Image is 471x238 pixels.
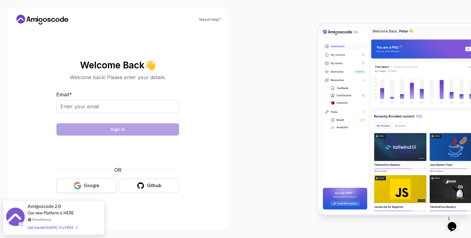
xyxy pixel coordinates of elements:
[56,60,179,70] h2: Welcome Back
[32,217,51,222] a: ProveSource
[56,100,179,113] input: Enter your email
[199,17,221,22] a: Need Help?
[144,60,156,70] span: 👋
[119,178,179,193] button: Github
[318,24,471,214] img: Amigoscode Dashboard
[56,74,179,81] p: Welcome back! Please enter your details.
[110,126,125,132] div: Sign in
[71,139,164,163] iframe: Widget containing checkbox for hCaptcha security challenge
[28,203,61,210] span: Amigoscode 2.0
[28,224,77,231] div: Get started [DATE]. It's FREE
[114,166,121,174] p: OR
[56,123,179,136] button: Sign in
[6,208,25,228] img: provesource social proof notification image
[56,91,72,98] label: Email *
[28,210,74,215] span: Our new Platform is HERE
[84,182,99,189] div: Google
[445,213,465,232] iframe: chat widget
[56,178,117,193] button: Google
[15,15,70,25] a: Home link
[147,182,161,189] div: Github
